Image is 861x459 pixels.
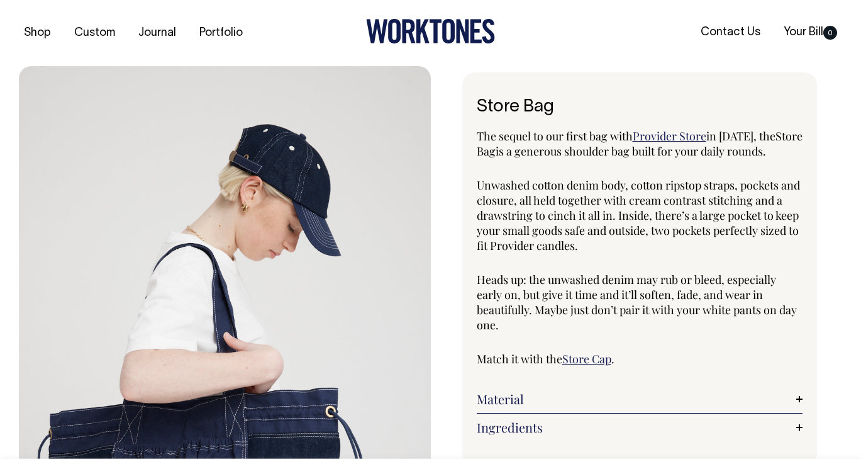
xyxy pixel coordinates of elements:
a: Contact Us [696,22,765,43]
span: in [DATE], the [706,128,775,144]
span: 0 [823,26,837,40]
a: Portfolio [194,23,248,43]
a: Custom [69,23,120,43]
h1: Store Bag [477,98,803,117]
span: Match it with the . [477,351,614,366]
a: Ingredients [477,420,803,435]
a: Material [477,392,803,407]
span: is a generous shoulder bag built for your daily rounds. [496,144,766,159]
a: Your Bill0 [779,22,842,43]
a: Store Cap [562,351,611,366]
a: Provider Store [633,128,706,144]
a: Journal [133,23,181,43]
span: Store Bag [477,128,803,159]
a: Shop [19,23,56,43]
span: Heads up: the unwashed denim may rub or bleed, especially early on, but give it time and it’ll so... [477,272,797,332]
span: The sequel to our first bag with [477,128,633,144]
span: Unwashed cotton denim body, cotton ripstop straps, pockets and closure, all held together with cr... [477,178,800,253]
